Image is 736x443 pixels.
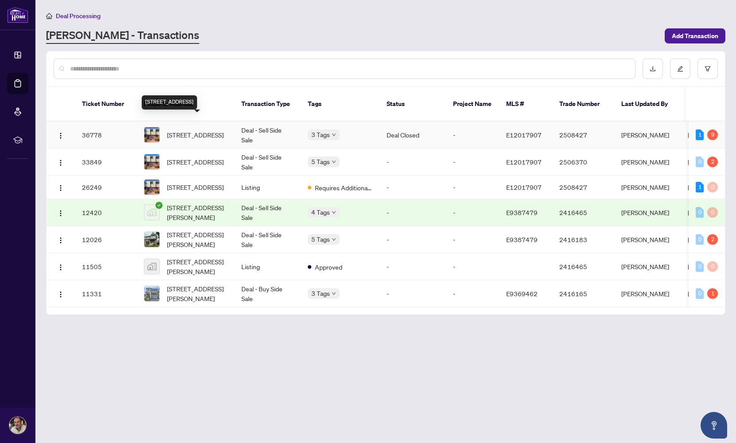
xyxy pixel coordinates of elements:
[614,122,681,149] td: [PERSON_NAME]
[552,122,614,149] td: 2508427
[380,149,446,176] td: -
[311,234,330,244] span: 5 Tags
[167,157,224,167] span: [STREET_ADDRESS]
[446,87,499,122] th: Project Name
[614,87,681,122] th: Last Updated By
[167,284,227,303] span: [STREET_ADDRESS][PERSON_NAME]
[446,176,499,199] td: -
[614,280,681,307] td: [PERSON_NAME]
[688,183,707,191] span: [DATE]
[446,280,499,307] td: -
[332,133,336,137] span: down
[672,29,718,43] span: Add Transaction
[7,7,28,23] img: logo
[696,288,704,299] div: 0
[677,66,683,72] span: edit
[707,157,718,167] div: 2
[315,183,372,192] span: Requires Additional Docs
[446,149,499,176] td: -
[167,257,227,276] span: [STREET_ADDRESS][PERSON_NAME]
[57,264,64,271] img: Logo
[707,182,718,192] div: 0
[688,263,707,271] span: [DATE]
[144,205,159,220] img: thumbnail-img
[234,226,301,253] td: Deal - Sell Side Sale
[380,199,446,226] td: -
[650,66,656,72] span: download
[380,87,446,122] th: Status
[614,226,681,253] td: [PERSON_NAME]
[707,288,718,299] div: 1
[54,155,68,169] button: Logo
[75,122,137,149] td: 36778
[552,199,614,226] td: 2416465
[144,232,159,247] img: thumbnail-img
[167,203,227,222] span: [STREET_ADDRESS][PERSON_NAME]
[144,259,159,274] img: thumbnail-img
[54,232,68,247] button: Logo
[446,122,499,149] td: -
[311,157,330,167] span: 5 Tags
[75,199,137,226] td: 12420
[75,149,137,176] td: 33849
[54,128,68,142] button: Logo
[54,259,68,274] button: Logo
[380,122,446,149] td: Deal Closed
[311,129,330,140] span: 3 Tags
[380,176,446,199] td: -
[56,12,101,20] span: Deal Processing
[57,132,64,139] img: Logo
[234,176,301,199] td: Listing
[144,127,159,142] img: thumbnail-img
[57,291,64,298] img: Logo
[142,95,197,110] div: [STREET_ADDRESS]
[688,208,707,216] span: [DATE]
[155,202,163,209] span: check-circle
[614,149,681,176] td: [PERSON_NAME]
[705,66,711,72] span: filter
[380,226,446,253] td: -
[311,207,330,217] span: 4 Tags
[75,253,137,280] td: 11505
[499,87,552,122] th: MLS #
[688,235,707,243] span: [DATE]
[446,253,499,280] td: -
[696,157,704,167] div: 0
[332,160,336,164] span: down
[54,180,68,194] button: Logo
[688,158,707,166] span: [DATE]
[707,234,718,245] div: 2
[552,149,614,176] td: 2506370
[506,158,542,166] span: E12017907
[688,290,707,298] span: [DATE]
[696,182,704,192] div: 1
[167,130,224,140] span: [STREET_ADDRESS]
[552,87,614,122] th: Trade Number
[234,87,301,122] th: Transaction Type
[75,280,137,307] td: 11331
[552,280,614,307] td: 2416165
[506,131,542,139] span: E12017907
[506,183,542,191] span: E12017907
[614,199,681,226] td: [PERSON_NAME]
[614,253,681,280] td: [PERSON_NAME]
[552,176,614,199] td: 2508427
[144,154,159,169] img: thumbnail-img
[46,13,52,19] span: home
[311,288,330,298] span: 3 Tags
[552,253,614,280] td: 2416465
[696,261,704,272] div: 0
[167,230,227,249] span: [STREET_ADDRESS][PERSON_NAME]
[701,412,727,439] button: Open asap
[9,417,26,434] img: Profile Icon
[665,28,725,43] button: Add Transaction
[707,207,718,218] div: 0
[688,131,707,139] span: [DATE]
[144,286,159,301] img: thumbnail-img
[332,291,336,296] span: down
[54,205,68,220] button: Logo
[75,87,137,122] th: Ticket Number
[697,59,718,79] button: filter
[696,234,704,245] div: 0
[332,210,336,215] span: down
